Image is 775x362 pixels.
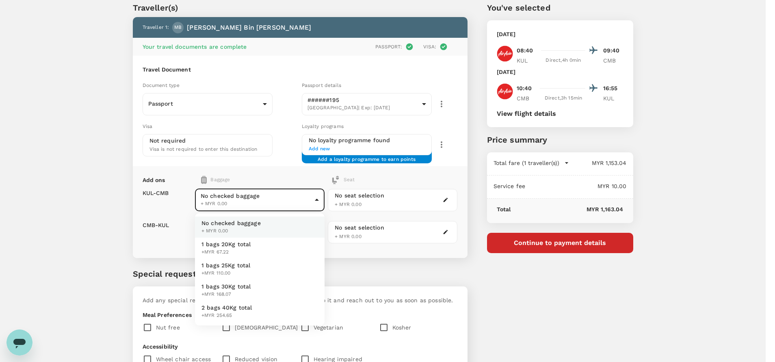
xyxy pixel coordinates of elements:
[201,312,252,320] span: +MYR 254.65
[201,219,261,227] span: No checked baggage
[201,290,251,299] span: +MYR 168.07
[201,261,251,269] span: 1 bags 25Kg total
[201,240,251,248] span: 1 bags 20Kg total
[201,227,261,235] span: + MYR 0.00
[201,269,251,277] span: +MYR 110.00
[201,282,251,290] span: 1 bags 30Kg total
[201,248,251,256] span: +MYR 67.22
[201,303,252,312] span: 2 bags 40Kg total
